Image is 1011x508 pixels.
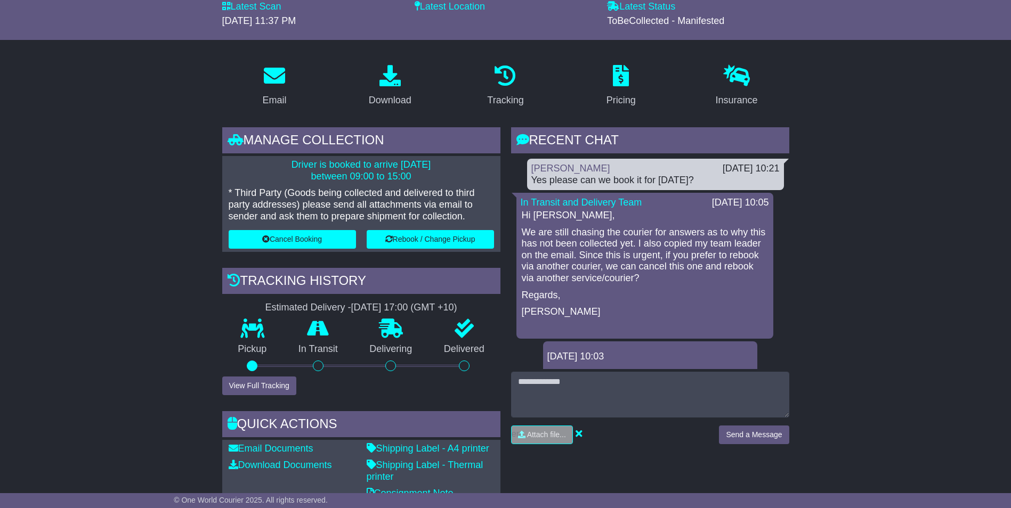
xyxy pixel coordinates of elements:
[723,163,780,175] div: [DATE] 10:21
[522,227,768,284] p: We are still chasing the courier for answers as to why this has not been collected yet. I also co...
[282,343,354,355] p: In Transit
[487,93,523,108] div: Tracking
[709,61,765,111] a: Insurance
[547,351,753,363] div: [DATE] 10:03
[369,93,411,108] div: Download
[531,163,610,174] a: [PERSON_NAME]
[354,343,428,355] p: Delivering
[229,443,313,454] a: Email Documents
[367,443,489,454] a: Shipping Label - A4 printer
[607,1,675,13] label: Latest Status
[229,460,332,470] a: Download Documents
[174,496,328,504] span: © One World Courier 2025. All rights reserved.
[480,61,530,111] a: Tracking
[367,460,483,482] a: Shipping Label - Thermal printer
[222,376,296,395] button: View Full Tracking
[222,127,500,156] div: Manage collection
[222,411,500,440] div: Quick Actions
[222,1,281,13] label: Latest Scan
[522,290,768,301] p: Regards,
[229,187,494,222] p: * Third Party (Goods being collected and delivered to third party addresses) please send all atta...
[600,61,643,111] a: Pricing
[522,306,768,318] p: [PERSON_NAME]
[362,61,418,111] a: Download
[716,93,758,108] div: Insurance
[229,230,356,249] button: Cancel Booking
[522,210,768,222] p: Hi [PERSON_NAME],
[367,488,454,498] a: Consignment Note
[222,302,500,314] div: Estimated Delivery -
[548,368,752,391] p: Booking OWCID3000AU was assigned to Team1.
[428,343,500,355] p: Delivered
[222,268,500,297] div: Tracking history
[521,197,642,208] a: In Transit and Delivery Team
[351,302,457,314] div: [DATE] 17:00 (GMT +10)
[415,1,485,13] label: Latest Location
[712,197,769,209] div: [DATE] 10:05
[229,159,494,182] p: Driver is booked to arrive [DATE] between 09:00 to 15:00
[531,175,780,186] div: Yes please can we book it for [DATE]?
[367,230,494,249] button: Rebook / Change Pickup
[262,93,286,108] div: Email
[255,61,293,111] a: Email
[511,127,789,156] div: RECENT CHAT
[606,93,636,108] div: Pricing
[222,343,283,355] p: Pickup
[719,425,789,444] button: Send a Message
[222,15,296,26] span: [DATE] 11:37 PM
[607,15,724,26] span: ToBeCollected - Manifested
